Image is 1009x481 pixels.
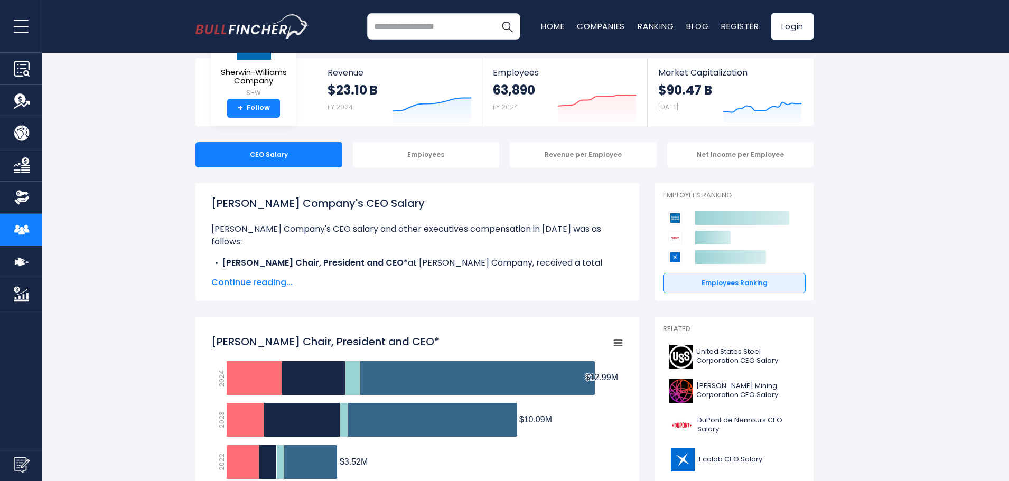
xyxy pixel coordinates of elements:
[669,345,693,369] img: X logo
[340,457,368,466] tspan: $3.52M
[195,14,309,39] img: bullfincher logo
[211,195,623,211] h1: [PERSON_NAME] Company's CEO Salary
[669,413,694,437] img: DD logo
[219,24,288,99] a: Sherwin-Williams Company SHW
[317,58,482,126] a: Revenue $23.10 B FY 2024
[519,415,552,424] tspan: $10.09M
[195,142,342,167] div: CEO Salary
[211,276,623,289] span: Continue reading...
[510,142,657,167] div: Revenue per Employee
[211,257,623,282] li: at [PERSON_NAME] Company, received a total compensation of $12.99 M in [DATE].
[697,416,799,434] span: DuPont de Nemours CEO Salary
[211,223,623,248] p: [PERSON_NAME] Company's CEO salary and other executives compensation in [DATE] was as follows:
[493,102,518,111] small: FY 2024
[667,142,814,167] div: Net Income per Employee
[668,231,682,244] img: DuPont de Nemours competitors logo
[663,273,806,293] a: Employees Ranking
[638,21,674,32] a: Ranking
[668,250,682,264] img: Ecolab competitors logo
[482,58,647,126] a: Employees 63,890 FY 2024
[328,68,472,78] span: Revenue
[669,448,696,471] img: ECL logo
[658,82,712,98] strong: $90.47 B
[220,88,287,98] small: SHW
[353,142,500,167] div: Employees
[493,82,535,98] strong: 63,890
[220,68,287,86] span: Sherwin-Williams Company
[669,379,693,403] img: B logo
[648,58,812,126] a: Market Capitalization $90.47 B [DATE]
[663,191,806,200] p: Employees Ranking
[217,370,227,387] text: 2024
[238,103,243,113] strong: +
[217,411,227,428] text: 2023
[328,82,378,98] strong: $23.10 B
[195,14,309,39] a: Go to homepage
[658,68,802,78] span: Market Capitalization
[227,99,280,118] a: +Follow
[328,102,353,111] small: FY 2024
[771,13,814,40] a: Login
[663,376,806,405] a: [PERSON_NAME] Mining Corporation CEO Salary
[696,347,799,365] span: United States Steel Corporation CEO Salary
[14,190,30,205] img: Ownership
[494,13,520,40] button: Search
[663,445,806,474] a: Ecolab CEO Salary
[658,102,678,111] small: [DATE]
[663,342,806,371] a: United States Steel Corporation CEO Salary
[668,211,682,225] img: Sherwin-Williams Company competitors logo
[686,21,708,32] a: Blog
[699,455,762,464] span: Ecolab CEO Salary
[585,373,618,382] tspan: $12.99M
[696,382,799,400] span: [PERSON_NAME] Mining Corporation CEO Salary
[211,334,440,349] tspan: [PERSON_NAME] Chair, President and CEO*
[541,21,564,32] a: Home
[663,411,806,440] a: DuPont de Nemours CEO Salary
[222,257,408,269] b: [PERSON_NAME] Chair, President and CEO*
[721,21,759,32] a: Register
[577,21,625,32] a: Companies
[493,68,636,78] span: Employees
[217,454,227,470] text: 2022
[663,325,806,334] p: Related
